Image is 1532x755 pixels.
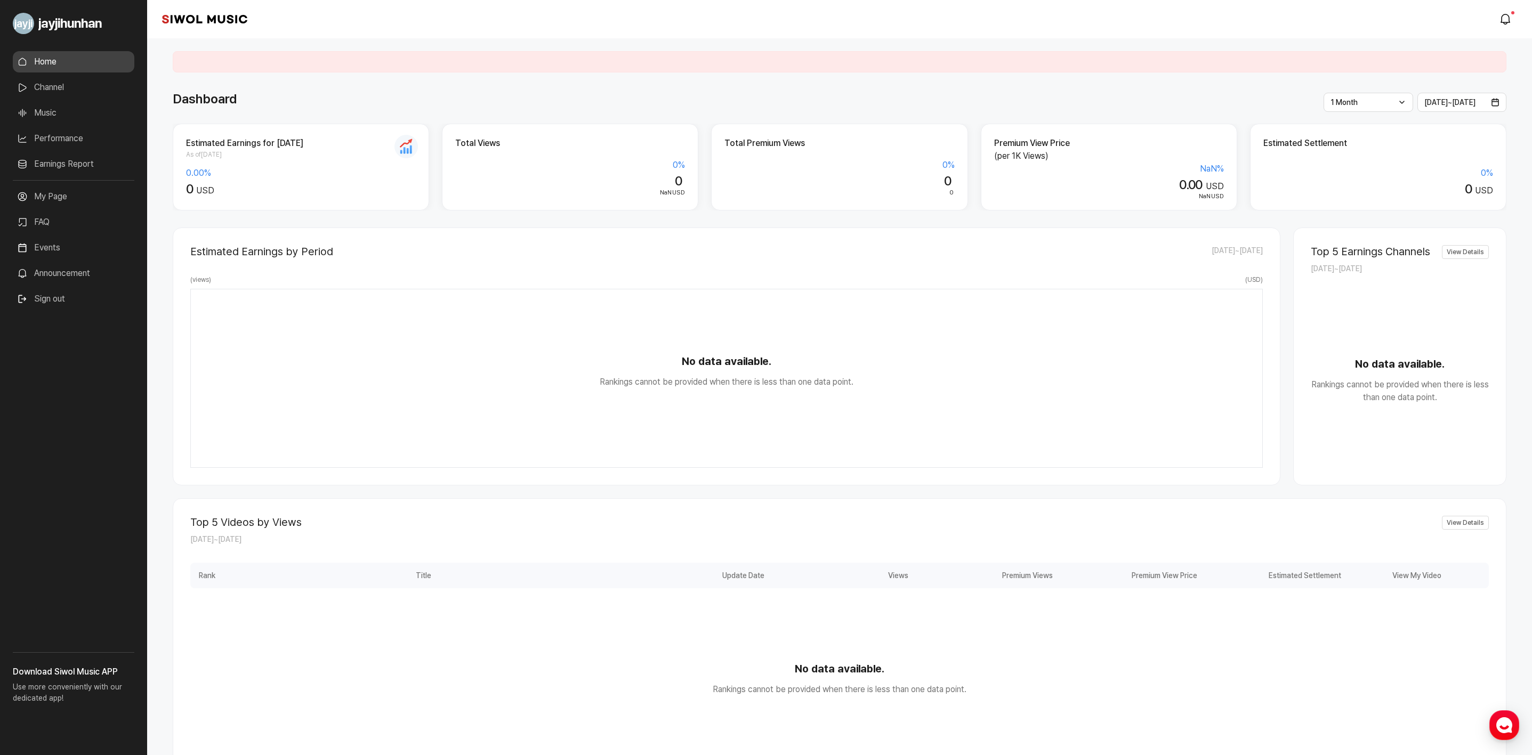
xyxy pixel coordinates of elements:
[186,181,193,197] span: 0
[190,535,241,543] span: [DATE] ~ [DATE]
[1212,245,1263,258] span: [DATE] ~ [DATE]
[623,563,768,588] div: Update Date
[13,237,134,258] a: Events
[186,182,416,197] div: USD
[70,338,138,364] a: Messages
[768,563,912,588] div: Views
[13,77,134,98] a: Channel
[1331,98,1358,107] span: 1 Month
[13,51,134,72] a: Home
[994,150,1224,163] p: (per 1K Views)
[1311,356,1489,372] strong: No data available.
[455,137,685,150] h2: Total Views
[191,353,1262,369] strong: No data available.
[88,354,120,363] span: Messages
[27,354,46,362] span: Home
[994,177,1224,193] div: USD
[173,90,237,109] h1: Dashboard
[675,173,682,189] span: 0
[13,186,134,207] a: My Page
[994,192,1224,201] div: USD
[186,150,416,159] span: As of [DATE]
[13,212,134,233] a: FAQ
[1263,182,1493,197] div: USD
[138,338,205,364] a: Settings
[223,563,623,588] div: Title
[994,163,1224,175] div: NaN %
[1245,275,1263,285] span: ( USD )
[1417,93,1507,112] button: [DATE]~[DATE]
[190,683,1489,696] p: Rankings cannot be provided when there is less than one data point.
[1442,245,1489,259] a: View Details
[13,263,134,284] a: Announcement
[190,516,302,529] h2: Top 5 Videos by Views
[1344,563,1489,588] div: View My Video
[3,338,70,364] a: Home
[191,376,1262,388] p: Rankings cannot be provided when there is less than one data point.
[724,137,954,150] h2: Total Premium Views
[1311,378,1489,404] p: Rankings cannot be provided when there is less than one data point.
[13,128,134,149] a: Performance
[38,14,102,33] span: jayjihunhan
[13,102,134,124] a: Music
[1056,563,1200,588] div: Premium View Price
[912,563,1056,588] div: Premium Views
[1442,516,1489,530] a: View Details
[660,189,672,196] span: NaN
[944,173,951,189] span: 0
[1179,177,1203,192] span: 0.00
[455,159,685,172] div: 0 %
[1424,98,1475,107] span: [DATE] ~ [DATE]
[13,9,134,38] a: Go to My Profile
[1200,563,1345,588] div: Estimated Settlement
[1263,167,1493,180] div: 0 %
[13,288,69,310] button: Sign out
[1199,192,1211,200] span: NaN
[190,245,333,258] h2: Estimated Earnings by Period
[190,275,211,285] span: ( views )
[186,137,416,150] h2: Estimated Earnings for [DATE]
[1496,9,1517,30] a: modal.notifications
[13,153,134,175] a: Earnings Report
[1311,264,1362,273] span: [DATE] ~ [DATE]
[1311,245,1430,258] h2: Top 5 Earnings Channels
[724,159,954,172] div: 0 %
[13,665,134,678] h3: Download Siwol Music APP
[455,188,685,198] div: USD
[994,137,1224,150] h2: Premium View Price
[190,661,1489,677] strong: No data available.
[186,167,416,180] div: 0.00 %
[949,189,954,196] span: 0
[1263,137,1493,150] h2: Estimated Settlement
[1465,181,1472,197] span: 0
[158,354,184,362] span: Settings
[13,678,134,712] p: Use more conveniently with our dedicated app!
[190,563,223,588] div: Rank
